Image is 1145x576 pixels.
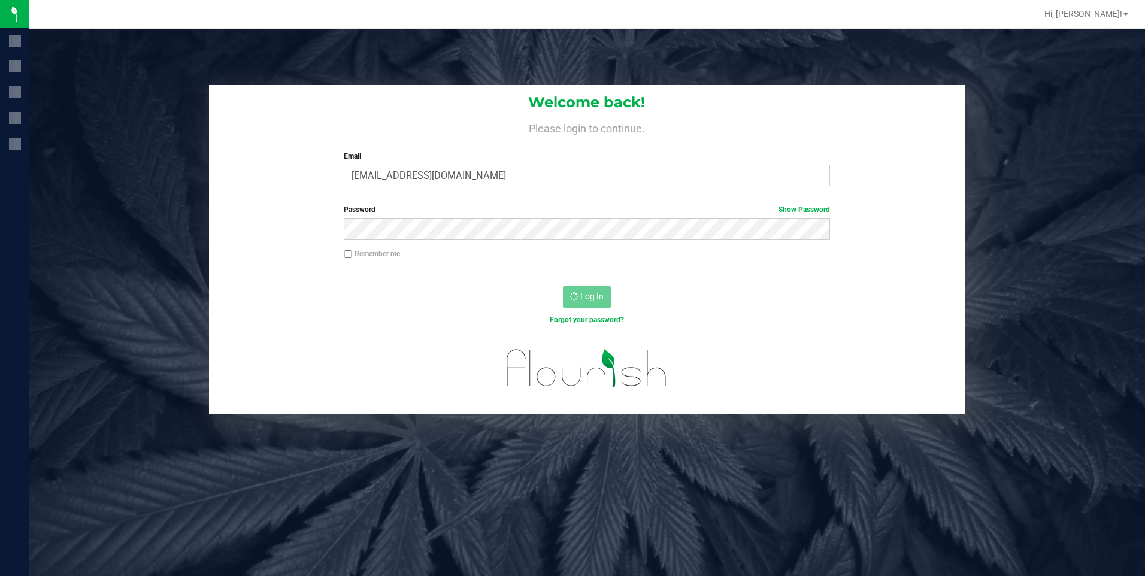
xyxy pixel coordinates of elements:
[563,286,611,308] button: Log In
[580,292,604,301] span: Log In
[344,151,830,162] label: Email
[492,338,681,399] img: flourish_logo.svg
[779,205,830,214] a: Show Password
[550,316,624,324] a: Forgot your password?
[344,205,375,214] span: Password
[209,95,965,110] h1: Welcome back!
[1044,9,1122,19] span: Hi, [PERSON_NAME]!
[344,248,400,259] label: Remember me
[209,120,965,134] h4: Please login to continue.
[344,250,352,259] input: Remember me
